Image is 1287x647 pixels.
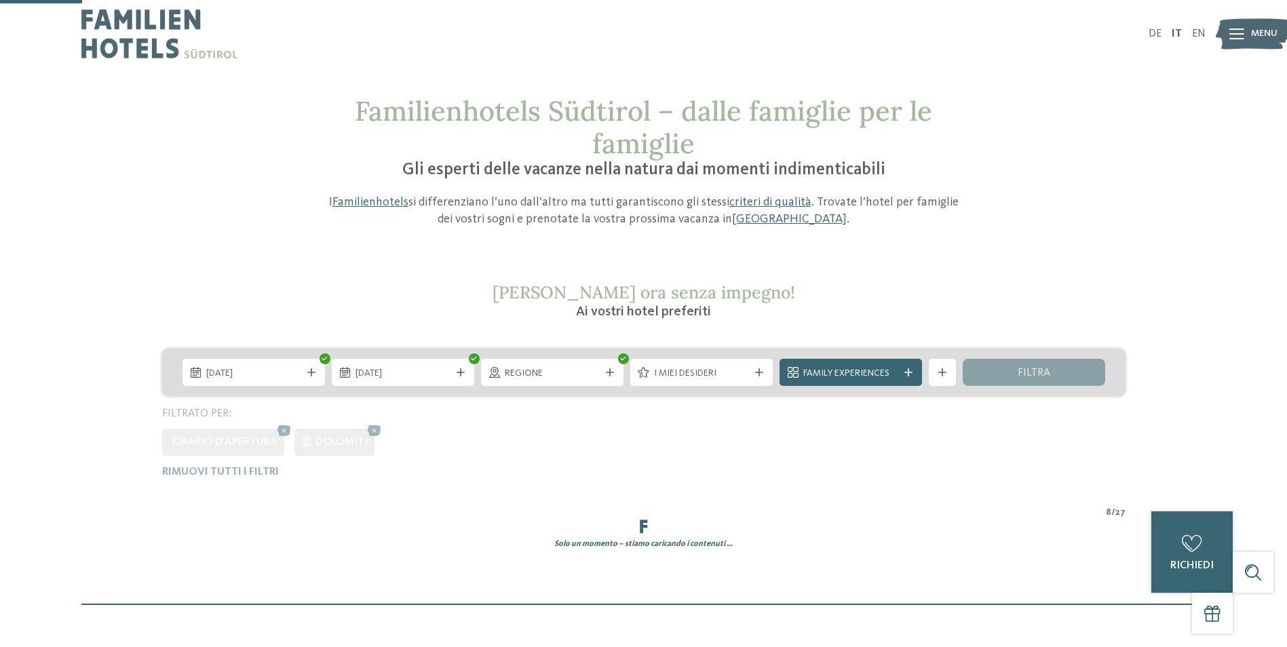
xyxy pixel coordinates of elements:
[803,367,898,380] span: Family Experiences
[1151,511,1233,593] a: richiedi
[152,538,1136,550] div: Solo un momento – stiamo caricando i contenuti …
[1149,28,1161,39] a: DE
[1170,560,1214,571] span: richiedi
[654,367,749,380] span: I miei desideri
[1111,506,1115,519] span: /
[1172,28,1182,39] a: IT
[505,367,600,380] span: Regione
[1192,28,1206,39] a: EN
[402,161,885,178] span: Gli esperti delle vacanze nella natura dai momenti indimenticabili
[1115,506,1126,519] span: 27
[1106,506,1111,519] span: 8
[355,94,932,161] span: Familienhotels Südtirol – dalle famiglie per le famiglie
[322,194,966,228] p: I si differenziano l’uno dall’altro ma tutti garantiscono gli stessi . Trovate l’hotel per famigl...
[1251,27,1278,41] span: Menu
[206,367,301,380] span: [DATE]
[332,196,408,208] a: Familienhotels
[493,281,795,303] span: [PERSON_NAME] ora senza impegno!
[576,305,711,319] span: Ai vostri hotel preferiti
[732,213,847,225] a: [GEOGRAPHIC_DATA]
[729,196,811,208] a: criteri di qualità
[356,367,450,380] span: [DATE]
